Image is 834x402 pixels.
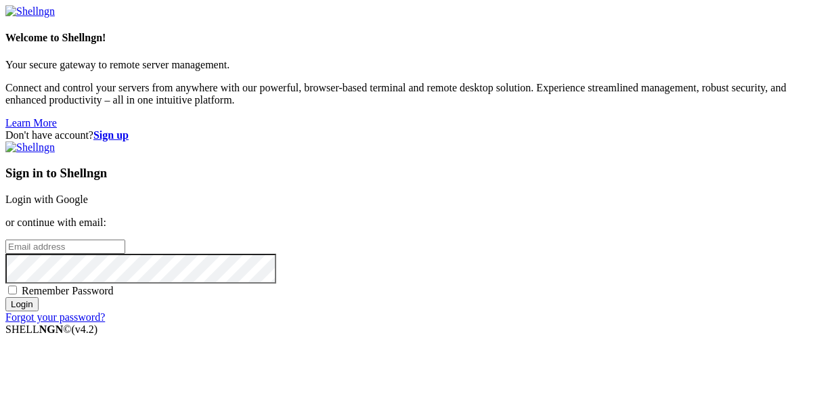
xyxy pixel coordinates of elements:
[22,285,114,296] span: Remember Password
[5,194,88,205] a: Login with Google
[5,166,829,181] h3: Sign in to Shellngn
[5,141,55,154] img: Shellngn
[5,117,57,129] a: Learn More
[8,286,17,294] input: Remember Password
[5,217,829,229] p: or continue with email:
[5,297,39,311] input: Login
[5,32,829,44] h4: Welcome to Shellngn!
[5,82,829,106] p: Connect and control your servers from anywhere with our powerful, browser-based terminal and remo...
[39,323,64,335] b: NGN
[5,240,125,254] input: Email address
[93,129,129,141] a: Sign up
[5,311,105,323] a: Forgot your password?
[72,323,98,335] span: 4.2.0
[5,59,829,71] p: Your secure gateway to remote server management.
[5,323,97,335] span: SHELL ©
[5,5,55,18] img: Shellngn
[5,129,829,141] div: Don't have account?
